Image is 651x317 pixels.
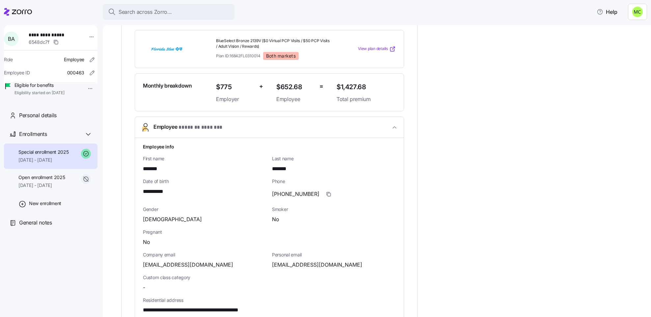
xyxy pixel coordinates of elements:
[216,95,254,103] span: Employer
[18,182,65,189] span: [DATE] - [DATE]
[276,82,314,92] span: $652.68
[272,251,396,258] span: Personal email
[143,297,396,304] span: Residential address
[19,130,47,138] span: Enrollments
[358,46,388,52] span: View plan details
[14,90,65,96] span: Eligibility started on [DATE]
[597,8,617,16] span: Help
[216,82,254,92] span: $775
[18,149,69,155] span: Special enrollment 2025
[358,46,396,52] a: View plan details
[143,178,267,185] span: Date of birth
[632,7,643,17] img: fb6fbd1e9160ef83da3948286d18e3ea
[337,82,396,92] span: $1,427.68
[337,95,396,103] span: Total premium
[4,69,30,76] span: Employee ID
[272,215,279,224] span: No
[103,4,234,20] button: Search across Zorro...
[143,283,145,292] span: -
[8,36,14,41] span: B A
[67,69,84,76] span: 000463
[19,219,52,227] span: General notes
[272,178,396,185] span: Phone
[29,39,49,45] span: 6548dc7f
[143,261,233,269] span: [EMAIL_ADDRESS][DOMAIN_NAME]
[143,82,192,90] span: Monthly breakdown
[143,238,150,246] span: No
[143,215,202,224] span: [DEMOGRAPHIC_DATA]
[4,56,13,63] span: Role
[272,206,396,213] span: Smoker
[119,8,172,16] span: Search across Zorro...
[143,251,267,258] span: Company email
[216,38,331,49] span: BlueSelect Bronze 2139V ($0 Virtual PCP Visits / $50 PCP Visits / Adult Vision / Rewards)
[19,111,57,119] span: Personal details
[143,229,396,235] span: Pregnant
[591,5,623,18] button: Help
[143,143,396,150] h1: Employee info
[259,82,263,91] span: +
[143,155,267,162] span: First name
[143,274,267,281] span: Custom class category
[143,41,190,57] img: Florida Blue
[143,206,267,213] span: Gender
[216,53,260,59] span: Plan ID: 16842FL0310014
[272,190,319,198] span: [PHONE_NUMBER]
[14,82,65,89] span: Eligible for benefits
[272,155,396,162] span: Last name
[18,174,65,181] span: Open enrollment 2025
[272,261,362,269] span: [EMAIL_ADDRESS][DOMAIN_NAME]
[266,53,296,59] span: Both markets
[18,157,69,163] span: [DATE] - [DATE]
[29,200,61,207] span: New enrollment
[276,95,314,103] span: Employee
[153,123,225,132] span: Employee
[319,82,323,91] span: =
[64,56,84,63] span: Employee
